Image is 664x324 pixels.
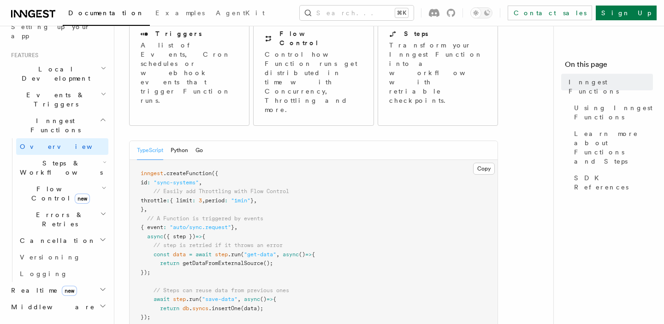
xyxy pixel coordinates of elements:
[154,251,170,258] span: const
[16,159,103,177] span: Steps & Workflows
[199,179,202,186] span: ,
[160,260,179,266] span: return
[404,29,428,38] h2: Steps
[7,52,38,59] span: Features
[395,8,408,18] kbd: ⌘K
[141,269,150,276] span: });
[196,233,202,240] span: =>
[199,296,202,302] span: (
[470,7,492,18] button: Toggle dark mode
[273,296,276,302] span: {
[196,141,203,160] button: Go
[16,155,108,181] button: Steps & Workflows
[141,224,163,230] span: { event
[208,305,241,312] span: .insertOne
[147,233,163,240] span: async
[253,18,373,126] a: Flow ControlControl how Function runs get distributed in time with Concurrency, Throttling and more.
[192,305,208,312] span: syncs
[154,287,289,294] span: // Steps can reuse data from previous ones
[228,251,241,258] span: .run
[16,236,96,245] span: Cancellation
[163,224,166,230] span: :
[183,305,189,312] span: db
[283,251,299,258] span: async
[244,251,276,258] span: "get-data"
[16,184,101,203] span: Flow Control
[192,197,196,204] span: :
[154,179,199,186] span: "sync-systems"
[163,233,196,240] span: ({ step })
[16,206,108,232] button: Errors & Retries
[260,296,267,302] span: ()
[231,224,234,230] span: }
[565,59,653,74] h4: On this page
[173,251,186,258] span: data
[173,296,186,302] span: step
[569,77,653,96] span: Inngest Functions
[141,197,166,204] span: throttle
[20,253,81,261] span: Versioning
[154,188,289,194] span: // Easily add Throttling with Flow Control
[265,50,362,114] p: Control how Function runs get distributed in time with Concurrency, Throttling and more.
[150,3,210,25] a: Examples
[16,181,108,206] button: Flow Controlnew
[234,224,237,230] span: ,
[216,9,265,17] span: AgentKit
[596,6,657,20] a: Sign Up
[267,296,273,302] span: =>
[250,197,254,204] span: }
[154,296,170,302] span: await
[202,197,205,204] span: ,
[16,138,108,155] a: Overview
[279,29,362,47] h2: Flow Control
[62,286,77,296] span: new
[7,65,101,83] span: Local Development
[163,170,212,177] span: .createFunction
[147,215,263,222] span: // A Function is triggered by events
[202,296,237,302] span: "save-data"
[7,90,101,109] span: Events & Triggers
[574,103,653,122] span: Using Inngest Functions
[196,251,212,258] span: await
[473,163,495,175] button: Copy
[144,206,147,212] span: ,
[7,116,100,135] span: Inngest Functions
[231,197,250,204] span: "1min"
[141,41,238,105] p: A list of Events, Cron schedules or webhook events that trigger Function runs.
[263,260,273,266] span: ();
[254,197,257,204] span: ,
[570,170,653,195] a: SDK References
[389,41,488,105] p: Transform your Inngest Function into a workflow with retriable checkpoints.
[189,251,192,258] span: =
[63,3,150,26] a: Documentation
[7,302,95,312] span: Middleware
[508,6,592,20] a: Contact sales
[7,112,108,138] button: Inngest Functions
[7,18,108,44] a: Setting up your app
[241,251,244,258] span: (
[299,251,305,258] span: ()
[312,251,315,258] span: {
[570,125,653,170] a: Learn more about Functions and Steps
[570,100,653,125] a: Using Inngest Functions
[160,305,179,312] span: return
[574,173,653,192] span: SDK References
[7,286,77,295] span: Realtime
[7,299,108,315] button: Middleware
[199,197,202,204] span: 3
[155,29,202,38] h2: Triggers
[75,194,90,204] span: new
[170,197,192,204] span: { limit
[154,242,283,248] span: // step is retried if it throws an error
[141,314,150,320] span: });
[171,141,188,160] button: Python
[7,138,108,282] div: Inngest Functions
[166,197,170,204] span: :
[212,170,218,177] span: ({
[68,9,144,17] span: Documentation
[210,3,270,25] a: AgentKit
[276,251,279,258] span: ,
[565,74,653,100] a: Inngest Functions
[20,270,68,277] span: Logging
[189,305,192,312] span: .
